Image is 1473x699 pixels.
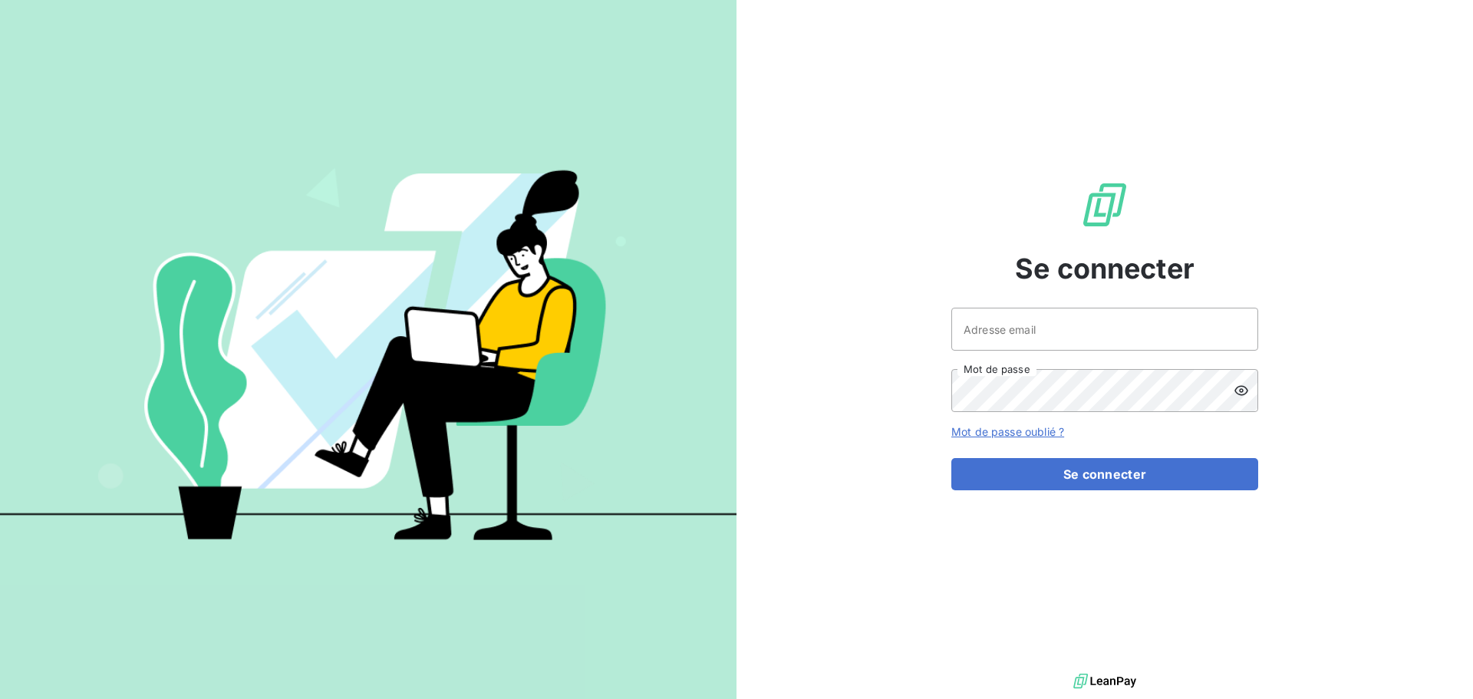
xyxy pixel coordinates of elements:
input: placeholder [951,308,1258,351]
span: Se connecter [1015,248,1195,289]
img: logo [1073,670,1136,693]
button: Se connecter [951,458,1258,490]
a: Mot de passe oublié ? [951,425,1064,438]
img: Logo LeanPay [1080,180,1129,229]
